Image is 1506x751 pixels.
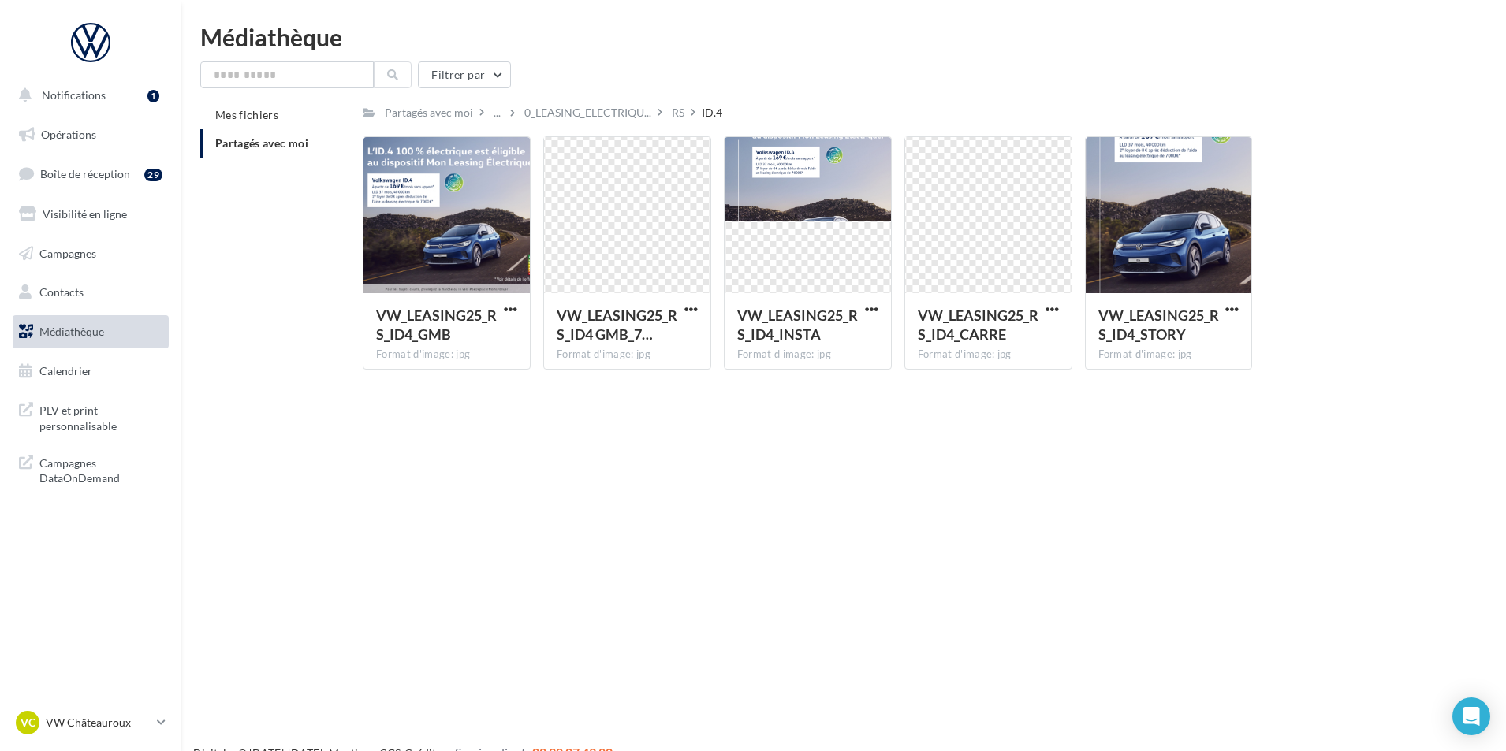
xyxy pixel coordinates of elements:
a: Contacts [9,276,172,309]
span: VW_LEASING25_RS_ID4_GMB [376,307,497,343]
span: Médiathèque [39,325,104,338]
div: Format d'image: jpg [1098,348,1239,362]
div: ... [490,102,504,124]
span: 0_LEASING_ELECTRIQU... [524,105,651,121]
a: Boîte de réception29 [9,157,172,191]
span: Opérations [41,128,96,141]
span: VW_LEASING25_RS_ID4_STORY [1098,307,1219,343]
a: Médiathèque [9,315,172,348]
div: Format d'image: jpg [376,348,517,362]
div: 1 [147,90,159,102]
span: Campagnes DataOnDemand [39,452,162,486]
span: VC [21,715,35,731]
p: VW Châteauroux [46,715,151,731]
span: VW_LEASING25_RS_ID4_INSTA [737,307,858,343]
span: Visibilité en ligne [43,207,127,221]
div: RS [672,105,684,121]
a: Calendrier [9,355,172,388]
span: VW_LEASING25_RS_ID4_CARRE [918,307,1038,343]
span: Mes fichiers [215,108,278,121]
div: Partagés avec moi [385,105,473,121]
div: Médiathèque [200,25,1487,49]
span: Boîte de réception [40,167,130,180]
button: Filtrer par [418,61,511,88]
a: Opérations [9,118,172,151]
a: VC VW Châteauroux [13,708,169,738]
span: Partagés avec moi [215,136,308,150]
a: Campagnes [9,237,172,270]
span: PLV et print personnalisable [39,400,162,433]
a: Visibilité en ligne [9,198,172,231]
button: Notifications 1 [9,79,166,112]
span: Calendrier [39,364,92,377]
span: Campagnes [39,246,96,259]
span: Notifications [42,88,106,102]
a: Campagnes DataOnDemand [9,446,172,493]
div: Format d'image: jpg [557,348,698,362]
div: 29 [144,169,162,181]
a: PLV et print personnalisable [9,393,172,440]
div: ID.4 [702,105,722,121]
span: Contacts [39,285,84,299]
div: Open Intercom Messenger [1452,697,1490,735]
span: VW_LEASING25_RS_ID4 GMB_720x720px [557,307,677,343]
div: Format d'image: jpg [737,348,878,362]
div: Format d'image: jpg [918,348,1059,362]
